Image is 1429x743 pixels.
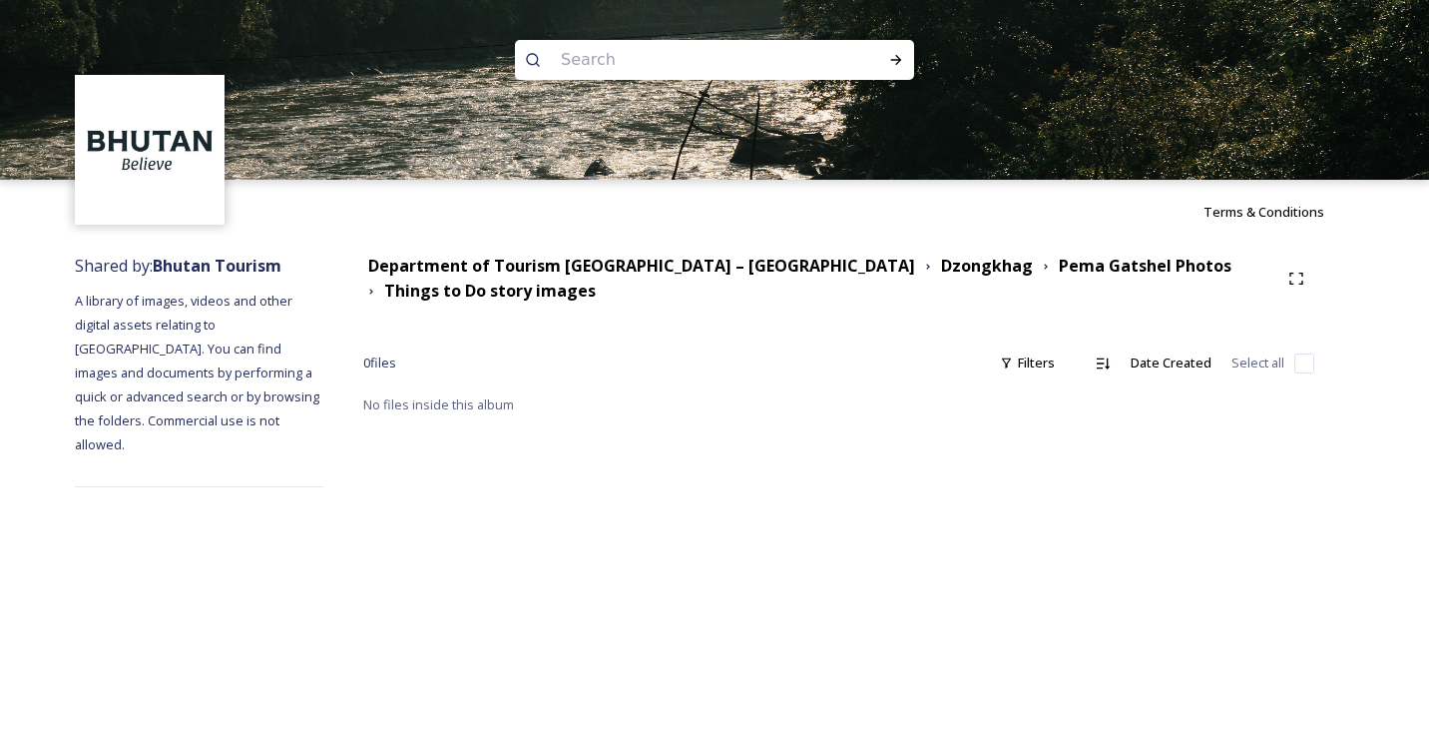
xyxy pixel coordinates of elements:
div: Filters [990,344,1065,382]
span: A library of images, videos and other digital assets relating to [GEOGRAPHIC_DATA]. You can find ... [75,292,322,453]
span: Shared by: [75,255,281,277]
span: Select all [1231,354,1284,372]
strong: Pema Gatshel Photos [1059,255,1231,277]
strong: Dzongkhag [941,255,1033,277]
div: Date Created [1121,344,1221,382]
a: Terms & Conditions [1203,200,1354,224]
strong: Department of Tourism [GEOGRAPHIC_DATA] – [GEOGRAPHIC_DATA] [368,255,915,277]
span: Terms & Conditions [1203,203,1324,221]
img: BT_Logo_BB_Lockup_CMYK_High%2520Res.jpg [78,78,223,223]
strong: Bhutan Tourism [153,255,281,277]
span: No files inside this album [363,395,514,413]
strong: Things to Do story images [384,280,596,302]
span: 0 file s [363,354,396,372]
input: Search [551,38,824,82]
